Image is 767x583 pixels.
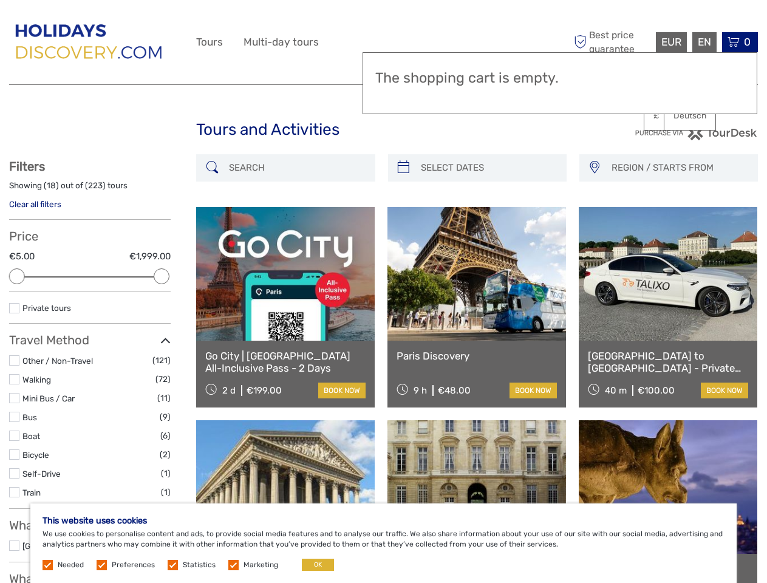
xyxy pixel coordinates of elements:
[43,516,724,526] h5: This website uses cookies
[160,410,171,424] span: (9)
[701,383,748,398] a: book now
[9,229,171,244] h3: Price
[22,356,93,366] a: Other / Non-Travel
[571,29,653,55] span: Best price guarantee
[160,429,171,443] span: (6)
[742,36,752,48] span: 0
[644,105,686,127] a: £
[129,250,171,263] label: €1,999.00
[606,158,752,178] button: REGION / STARTS FROM
[692,32,717,52] div: EN
[22,488,41,497] a: Train
[9,180,171,199] div: Showing ( ) out of ( ) tours
[244,560,278,570] label: Marketing
[510,383,557,398] a: book now
[397,350,557,362] a: Paris Discovery
[112,560,155,570] label: Preferences
[318,383,366,398] a: book now
[9,518,171,533] h3: What do you want to see?
[205,350,366,375] a: Go City | [GEOGRAPHIC_DATA] All-Inclusive Pass - 2 Days
[9,159,45,174] strong: Filters
[155,372,171,386] span: (72)
[22,394,75,403] a: Mini Bus / Car
[22,431,40,441] a: Boat
[438,385,471,396] div: €48.00
[22,450,49,460] a: Bicycle
[414,385,427,396] span: 9 h
[664,105,715,127] a: Deutsch
[22,303,71,313] a: Private tours
[247,385,282,396] div: €199.00
[416,157,561,179] input: SELECT DATES
[605,385,627,396] span: 40 m
[375,70,745,87] h3: The shopping cart is empty.
[161,485,171,499] span: (1)
[661,36,681,48] span: EUR
[88,180,103,191] label: 223
[58,560,84,570] label: Needed
[222,385,236,396] span: 2 d
[9,199,61,209] a: Clear all filters
[47,180,56,191] label: 18
[244,33,319,51] a: Multi-day tours
[9,333,171,347] h3: Travel Method
[22,412,37,422] a: Bus
[638,385,675,396] div: €100.00
[22,469,61,479] a: Self-Drive
[224,157,369,179] input: SEARCH
[161,466,171,480] span: (1)
[22,375,51,384] a: Walking
[9,250,35,263] label: €5.00
[196,120,571,140] h1: Tours and Activities
[160,448,171,462] span: (2)
[9,18,171,67] img: 2849-66674d71-96b1-4d9c-b928-d961c8bc93f0_logo_big.png
[302,559,334,571] button: OK
[30,503,737,583] div: We use cookies to personalise content and ads, to provide social media features and to analyse ou...
[152,353,171,367] span: (121)
[183,560,216,570] label: Statistics
[157,391,171,405] span: (11)
[588,350,748,375] a: [GEOGRAPHIC_DATA] to [GEOGRAPHIC_DATA] - Private Transfer (CDG)
[635,125,758,140] img: PurchaseViaTourDesk.png
[196,33,223,51] a: Tours
[22,541,105,551] a: [GEOGRAPHIC_DATA]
